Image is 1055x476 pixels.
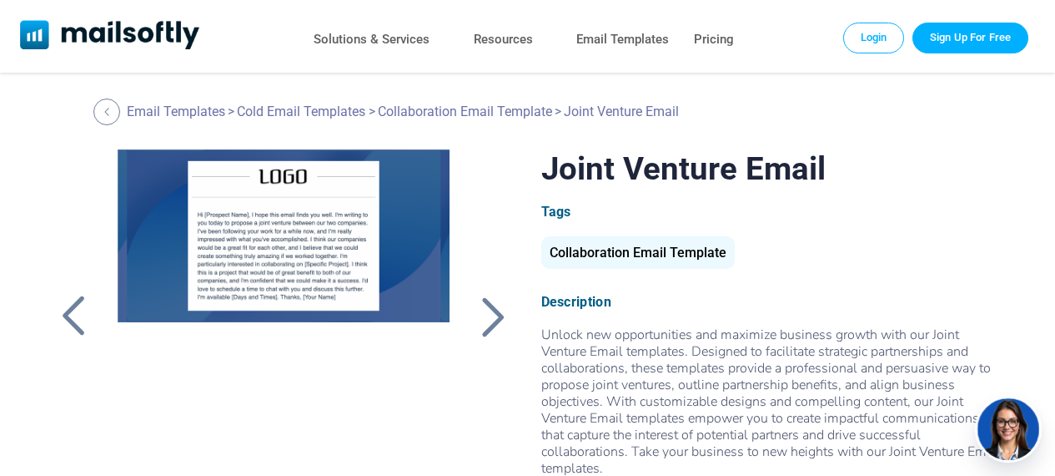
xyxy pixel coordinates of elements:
[53,295,94,338] a: Back
[843,23,905,53] a: Login
[541,236,735,269] div: Collaboration Email Template
[541,204,1002,220] div: Tags
[541,294,1002,310] div: Description
[576,28,669,52] a: Email Templates
[127,104,225,119] a: Email Templates
[541,251,735,259] a: Collaboration Email Template
[541,149,1002,187] h1: Joint Venture Email
[378,104,552,119] a: Collaboration Email Template
[474,28,533,52] a: Resources
[314,28,430,52] a: Solutions & Services
[93,99,124,125] a: Back
[694,28,734,52] a: Pricing
[912,23,1028,53] a: Trial
[472,295,514,338] a: Back
[20,20,199,53] a: Mailsoftly
[237,104,365,119] a: Cold Email Templates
